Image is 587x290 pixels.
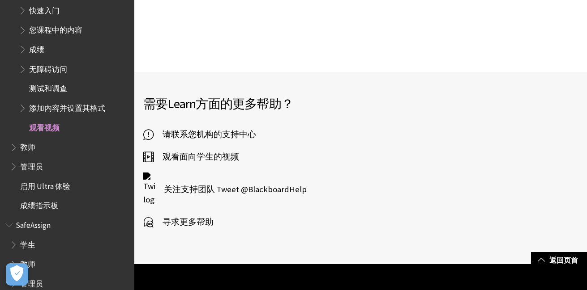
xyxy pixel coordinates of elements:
[154,150,239,164] span: 观看面向学生的视频
[20,179,70,191] span: 启用 Ultra 体验
[20,276,43,288] span: 管理员
[16,218,51,230] span: SafeAssign
[29,62,67,74] span: 无障碍访问
[531,252,587,269] a: 返回页首
[29,3,60,15] span: 快速入门
[154,215,214,229] span: 寻求更多帮助
[143,150,239,164] a: 观看面向学生的视频
[6,263,28,286] button: Open Preferences
[143,215,214,229] a: 寻求更多帮助
[20,159,43,171] span: 管理员
[29,120,60,132] span: 观看视频
[29,23,82,35] span: 您课程中的内容
[20,140,35,152] span: 教师
[20,198,58,210] span: 成绩指示板
[155,183,307,196] span: 关注支持团队 Tweet @BlackboardHelp
[29,101,105,113] span: 添加内容并设置其格式
[20,237,35,249] span: 学生
[143,172,307,206] a: Twitter logo 关注支持团队 Tweet @BlackboardHelp
[154,128,256,141] span: 请联系您机构的支持中心
[29,42,44,54] span: 成绩
[29,81,67,93] span: 测试和调查
[143,172,155,206] img: Twitter logo
[20,257,35,269] span: 教师
[167,96,196,112] span: Learn
[143,94,361,113] h2: 需要 方面的更多帮助？
[143,128,256,141] a: 请联系您机构的支持中心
